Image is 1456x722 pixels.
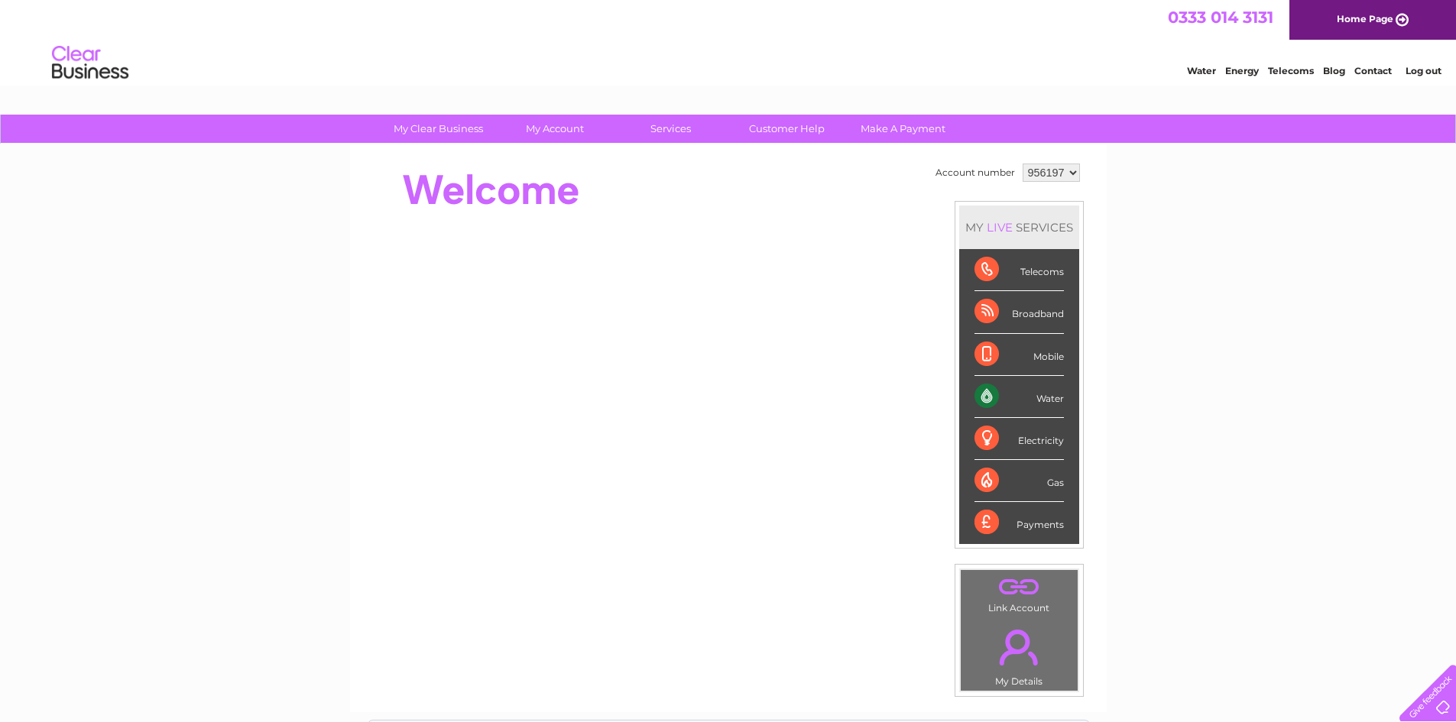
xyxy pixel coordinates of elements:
a: Water [1187,65,1216,76]
div: LIVE [984,220,1016,235]
div: Telecoms [974,249,1064,291]
img: logo.png [51,40,129,86]
div: Water [974,376,1064,418]
a: Energy [1225,65,1259,76]
a: Blog [1323,65,1345,76]
div: Clear Business is a trading name of Verastar Limited (registered in [GEOGRAPHIC_DATA] No. 3667643... [368,8,1090,74]
div: Broadband [974,291,1064,333]
div: Electricity [974,418,1064,460]
div: Mobile [974,334,1064,376]
div: Gas [974,460,1064,502]
a: Log out [1406,65,1441,76]
div: Payments [974,502,1064,543]
td: Link Account [960,569,1078,617]
td: Account number [932,160,1019,186]
a: Contact [1354,65,1392,76]
a: Customer Help [724,115,850,143]
a: Telecoms [1268,65,1314,76]
a: Services [608,115,734,143]
td: My Details [960,617,1078,691]
a: . [965,620,1074,674]
a: My Account [491,115,618,143]
a: My Clear Business [375,115,501,143]
a: . [965,574,1074,601]
div: MY SERVICES [959,206,1079,249]
a: Make A Payment [840,115,966,143]
a: 0333 014 3131 [1168,8,1273,27]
